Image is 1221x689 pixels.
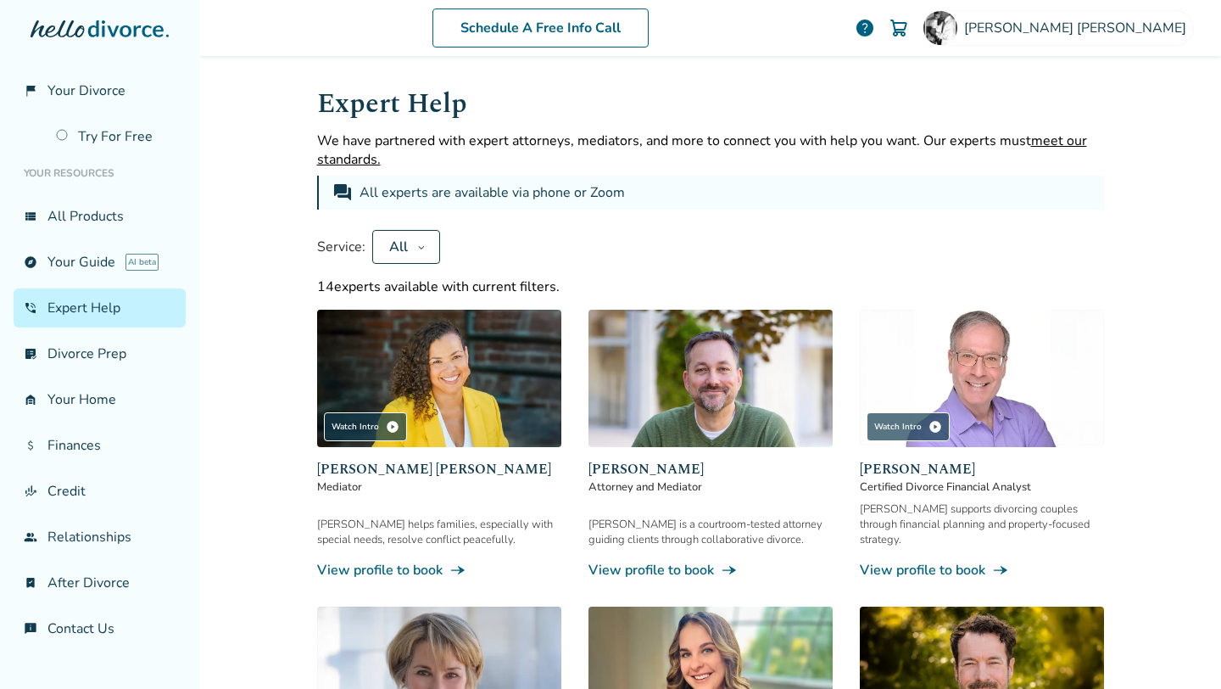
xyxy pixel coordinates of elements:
[317,83,1104,125] h1: Expert Help
[360,182,628,203] div: All experts are available via phone or Zoom
[317,132,1087,169] span: meet our standards.
[14,563,186,602] a: bookmark_checkAfter Divorce
[14,609,186,648] a: chat_infoContact Us
[24,347,37,361] span: list_alt_check
[588,561,833,580] a: View profile to bookline_end_arrow_notch
[24,485,37,498] span: finance_mode
[14,156,186,190] li: Your Resources
[24,84,37,98] span: flag_2
[14,243,186,282] a: exploreYour GuideAI beta
[332,182,353,203] span: forum
[387,238,410,256] div: All
[860,479,1104,495] span: Certified Divorce Financial Analyst
[317,132,1104,169] p: We have partnered with expert attorneys, mediators, and more to connect you with help you want. O...
[317,238,365,256] span: Service:
[24,439,37,452] span: attach_money
[588,310,833,447] img: Neil Forester
[860,561,1104,580] a: View profile to bookline_end_arrow_notch
[928,420,942,434] span: play_circle
[47,81,125,100] span: Your Divorce
[14,426,186,465] a: attach_moneyFinances
[24,210,37,223] span: view_list
[588,479,833,495] span: Attorney and Mediator
[317,517,561,547] div: [PERSON_NAME] helps families, especially with special needs, resolve conflict peacefully.
[964,19,1193,37] span: [PERSON_NAME] [PERSON_NAME]
[386,420,399,434] span: play_circle
[860,459,1104,479] span: [PERSON_NAME]
[24,576,37,590] span: bookmark_check
[860,501,1104,547] div: [PERSON_NAME] supports divorcing couples through financial planning and property-focused strategy.
[14,380,186,419] a: garage_homeYour Home
[317,277,1104,296] div: 14 experts available with current filters.
[317,479,561,495] span: Mediator
[24,301,37,315] span: phone_in_talk
[24,393,37,406] span: garage_home
[588,459,833,479] span: [PERSON_NAME]
[855,18,875,38] a: help
[992,562,1009,579] span: line_end_arrow_notch
[721,562,738,579] span: line_end_arrow_notch
[432,8,649,48] a: Schedule A Free Info Call
[14,71,186,110] a: flag_2Your Divorce
[14,518,186,557] a: groupRelationships
[372,230,440,264] button: All
[24,255,37,269] span: explore
[14,197,186,236] a: view_listAll Products
[860,310,1104,447] img: Jeff Landers
[46,117,186,156] a: Try For Free
[923,11,957,45] img: Rahj Watson
[14,334,186,373] a: list_alt_checkDivorce Prep
[317,310,561,447] img: Claudia Brown Coulter
[125,254,159,271] span: AI beta
[317,459,561,479] span: [PERSON_NAME] [PERSON_NAME]
[449,562,466,579] span: line_end_arrow_notch
[14,288,186,328] a: phone_in_talkExpert Help
[588,517,833,547] div: [PERSON_NAME] is a courtroom-tested attorney guiding clients through collaborative divorce.
[24,622,37,636] span: chat_info
[317,561,561,580] a: View profile to bookline_end_arrow_notch
[867,412,950,441] div: Watch Intro
[14,472,186,511] a: finance_modeCredit
[889,18,909,38] img: Cart
[324,412,407,441] div: Watch Intro
[24,530,37,544] span: group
